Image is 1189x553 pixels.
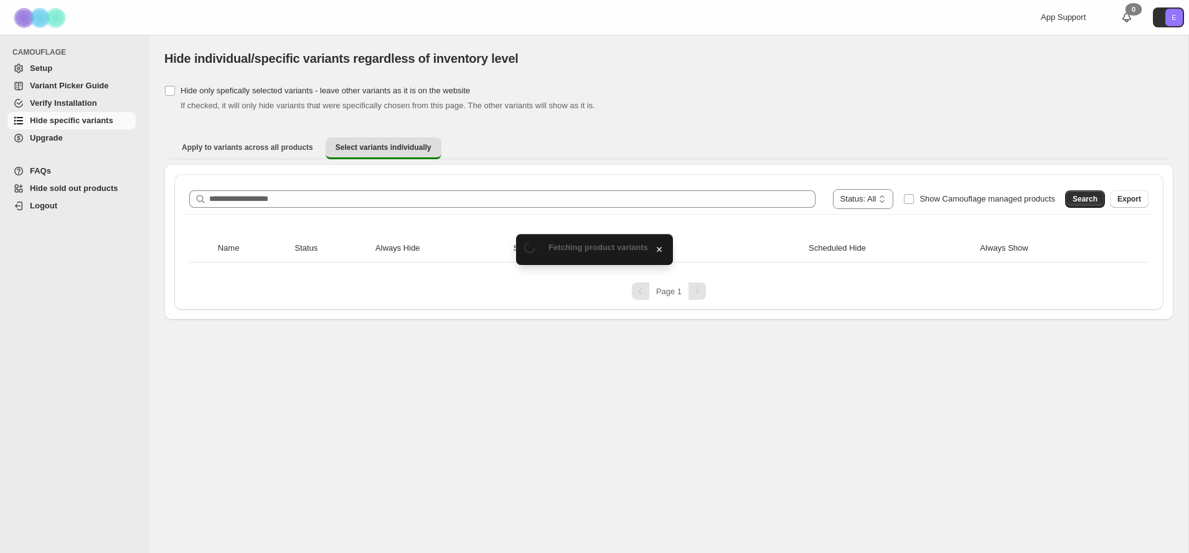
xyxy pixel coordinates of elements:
[1165,9,1183,26] span: Avatar with initials E
[7,77,136,95] a: Variant Picker Guide
[1153,7,1184,27] button: Avatar with initials E
[1065,190,1105,208] button: Search
[976,235,1124,263] th: Always Show
[10,1,72,35] img: Camouflage
[291,235,372,263] th: Status
[510,235,806,263] th: Selected/Excluded Countries
[164,164,1173,320] div: Select variants individually
[1110,190,1149,208] button: Export
[805,235,976,263] th: Scheduled Hide
[181,86,470,95] span: Hide only spefically selected variants - leave other variants as it is on the website
[7,112,136,129] a: Hide specific variants
[12,47,141,57] span: CAMOUFLAGE
[372,235,510,263] th: Always Hide
[30,184,118,193] span: Hide sold out products
[7,129,136,147] a: Upgrade
[7,95,136,112] a: Verify Installation
[7,60,136,77] a: Setup
[1073,194,1097,204] span: Search
[548,243,648,252] span: Fetching product variants
[919,194,1055,203] span: Show Camouflage managed products
[182,142,313,152] span: Apply to variants across all products
[1041,12,1086,22] span: App Support
[184,282,1154,300] nav: Pagination
[1121,11,1133,24] a: 0
[7,162,136,180] a: FAQs
[30,98,97,108] span: Verify Installation
[30,63,52,73] span: Setup
[172,137,323,157] button: Apply to variants across all products
[30,116,113,125] span: Hide specific variants
[164,52,519,65] span: Hide individual/specific variants regardless of inventory level
[1172,14,1176,21] text: E
[1126,3,1142,16] div: 0
[30,201,57,210] span: Logout
[214,235,291,263] th: Name
[30,166,51,175] span: FAQs
[30,133,63,142] span: Upgrade
[326,137,441,159] button: Select variants individually
[7,197,136,215] a: Logout
[656,287,682,296] span: Page 1
[181,101,595,110] span: If checked, it will only hide variants that were specifically chosen from this page. The other va...
[7,180,136,197] a: Hide sold out products
[30,81,108,90] span: Variant Picker Guide
[1117,194,1141,204] span: Export
[336,142,431,152] span: Select variants individually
